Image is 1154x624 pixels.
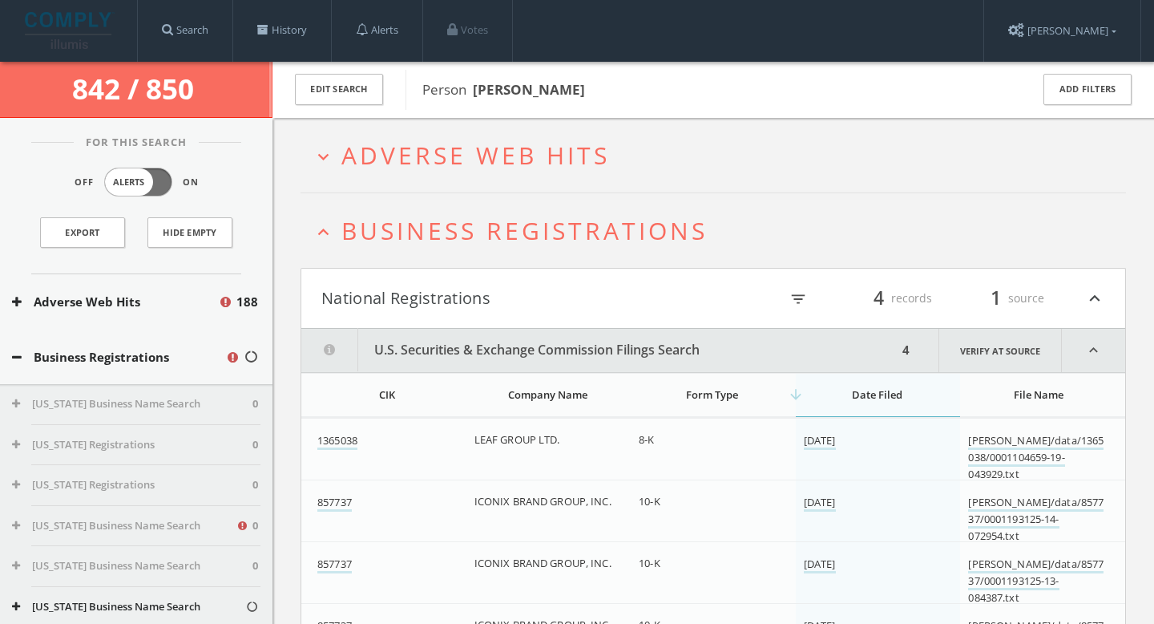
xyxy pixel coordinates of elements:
[12,477,252,493] button: [US_STATE] Registrations
[639,387,786,402] div: Form Type
[639,432,654,447] span: 8-K
[968,495,1104,545] a: [PERSON_NAME]/data/857737/0001193125-14-072954.txt
[313,142,1126,168] button: expand_moreAdverse Web Hits
[948,285,1044,312] div: source
[12,558,252,574] button: [US_STATE] Business Name Search
[72,70,200,107] span: 842 / 850
[341,139,610,172] span: Adverse Web Hits
[422,80,585,99] span: Person
[301,329,898,372] button: U.S. Securities & Exchange Commission Filings Search
[75,176,94,189] span: Off
[12,396,252,412] button: [US_STATE] Business Name Search
[183,176,199,189] span: On
[639,556,660,570] span: 10-K
[788,387,804,403] i: arrow_downward
[474,387,622,402] div: Company Name
[12,518,236,534] button: [US_STATE] Business Name Search
[804,495,836,512] a: [DATE]
[639,494,660,509] span: 10-K
[317,557,352,573] a: 857737
[252,437,258,453] span: 0
[25,12,115,49] img: illumis
[12,293,218,311] button: Adverse Web Hits
[474,432,560,447] span: LEAF GROUP LTD.
[1084,285,1105,312] i: expand_less
[295,74,383,105] button: Edit Search
[313,146,334,168] i: expand_more
[12,348,225,367] button: Business Registrations
[12,599,245,615] button: [US_STATE] Business Name Search
[938,329,1062,372] a: Verify at source
[983,284,1008,312] span: 1
[252,558,258,574] span: 0
[317,495,352,512] a: 857737
[836,285,932,312] div: records
[804,557,836,573] a: [DATE]
[321,285,713,312] button: National Registrations
[898,329,914,372] div: 4
[12,437,252,453] button: [US_STATE] Registrations
[313,221,334,243] i: expand_less
[74,135,199,151] span: For This Search
[252,396,258,412] span: 0
[789,290,807,308] i: filter_list
[474,494,611,509] span: ICONIX BRAND GROUP, INC.
[968,557,1104,607] a: [PERSON_NAME]/data/857737/0001193125-13-084387.txt
[804,433,836,450] a: [DATE]
[252,477,258,493] span: 0
[474,556,611,570] span: ICONIX BRAND GROUP, INC.
[147,217,232,248] button: Hide Empty
[866,284,891,312] span: 4
[317,433,357,450] a: 1365038
[968,433,1104,484] a: [PERSON_NAME]/data/1365038/0001104659-19-043929.txt
[1043,74,1132,105] button: Add Filters
[968,387,1109,402] div: File Name
[804,387,951,402] div: Date Filed
[317,387,457,402] div: CIK
[236,293,258,311] span: 188
[341,214,708,247] span: Business Registrations
[252,518,258,534] span: 0
[1062,329,1125,372] i: expand_less
[40,217,125,248] a: Export
[313,217,1126,244] button: expand_lessBusiness Registrations
[473,80,585,99] b: [PERSON_NAME]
